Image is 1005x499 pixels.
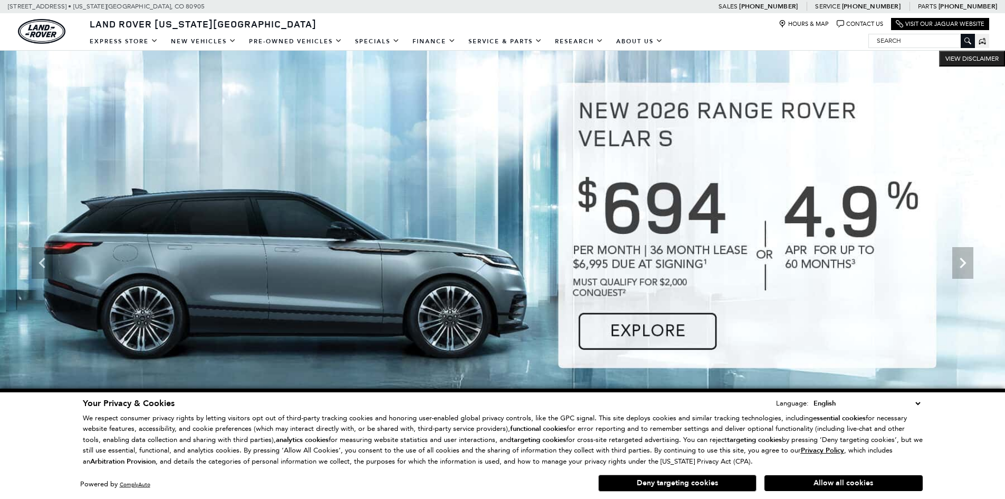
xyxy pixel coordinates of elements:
[83,32,165,51] a: EXPRESS STORE
[779,20,829,28] a: Hours & Map
[837,20,883,28] a: Contact Us
[918,3,937,10] span: Parts
[811,398,923,409] select: Language Select
[243,32,349,51] a: Pre-Owned Vehicles
[842,2,901,11] a: [PHONE_NUMBER]
[18,19,65,44] a: land-rover
[598,475,757,492] button: Deny targeting cookies
[801,446,844,454] a: Privacy Policy
[510,424,567,434] strong: functional cookies
[939,51,1005,67] button: VIEW DISCLAIMER
[32,247,53,279] div: Previous
[727,435,782,445] strong: targeting cookies
[462,32,549,51] a: Service & Parts
[610,32,669,51] a: About Us
[90,17,317,30] span: Land Rover [US_STATE][GEOGRAPHIC_DATA]
[8,3,205,10] a: [STREET_ADDRESS] • [US_STATE][GEOGRAPHIC_DATA], CO 80905
[406,32,462,51] a: Finance
[945,54,999,63] span: VIEW DISCLAIMER
[952,247,973,279] div: Next
[776,400,809,407] div: Language:
[549,32,610,51] a: Research
[739,2,798,11] a: [PHONE_NUMBER]
[719,3,738,10] span: Sales
[83,398,175,409] span: Your Privacy & Cookies
[90,457,156,466] strong: Arbitration Provision
[869,34,974,47] input: Search
[18,19,65,44] img: Land Rover
[120,481,150,488] a: ComplyAuto
[276,435,329,445] strong: analytics cookies
[80,481,150,488] div: Powered by
[896,20,984,28] a: Visit Our Jaguar Website
[349,32,406,51] a: Specials
[83,413,923,467] p: We respect consumer privacy rights by letting visitors opt out of third-party tracking cookies an...
[801,446,844,455] u: Privacy Policy
[813,413,866,423] strong: essential cookies
[83,32,669,51] nav: Main Navigation
[511,435,566,445] strong: targeting cookies
[165,32,243,51] a: New Vehicles
[815,3,840,10] span: Service
[764,475,923,491] button: Allow all cookies
[939,2,997,11] a: [PHONE_NUMBER]
[83,17,323,30] a: Land Rover [US_STATE][GEOGRAPHIC_DATA]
